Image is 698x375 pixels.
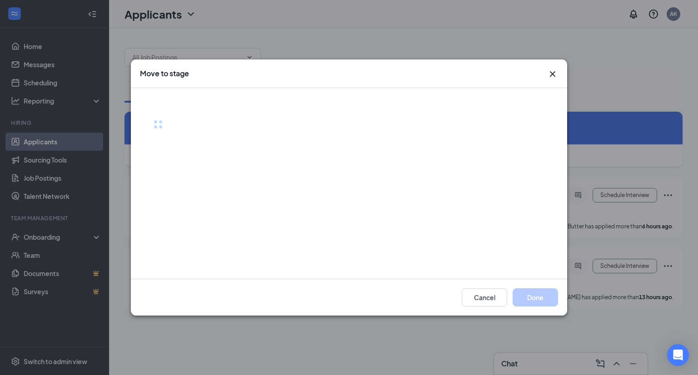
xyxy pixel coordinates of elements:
[547,69,558,79] button: Close
[462,288,507,306] button: Cancel
[667,344,689,366] div: Open Intercom Messenger
[140,69,189,79] h3: Move to stage
[547,69,558,79] svg: Cross
[513,288,558,306] button: Done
